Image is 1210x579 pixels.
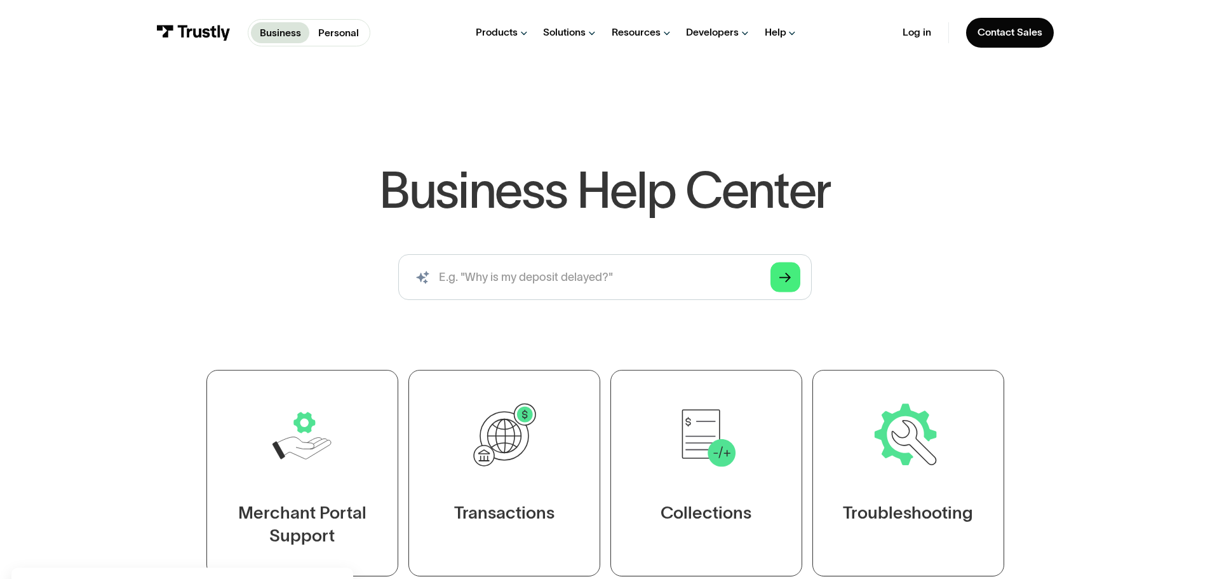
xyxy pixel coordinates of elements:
[318,25,359,41] p: Personal
[765,26,786,39] div: Help
[978,26,1042,39] div: Contact Sales
[843,501,973,524] div: Troubleshooting
[309,22,367,43] a: Personal
[476,26,518,39] div: Products
[206,370,398,576] a: Merchant Portal Support
[903,26,931,39] a: Log in
[454,501,555,524] div: Transactions
[251,22,309,43] a: Business
[661,501,751,524] div: Collections
[398,254,811,300] input: search
[966,18,1054,48] a: Contact Sales
[236,501,369,547] div: Merchant Portal Support
[612,26,661,39] div: Resources
[812,370,1004,576] a: Troubleshooting
[408,370,600,576] a: Transactions
[686,26,739,39] div: Developers
[260,25,301,41] p: Business
[398,254,811,300] form: Search
[543,26,586,39] div: Solutions
[610,370,802,576] a: Collections
[156,25,231,41] img: Trustly Logo
[379,166,831,215] h1: Business Help Center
